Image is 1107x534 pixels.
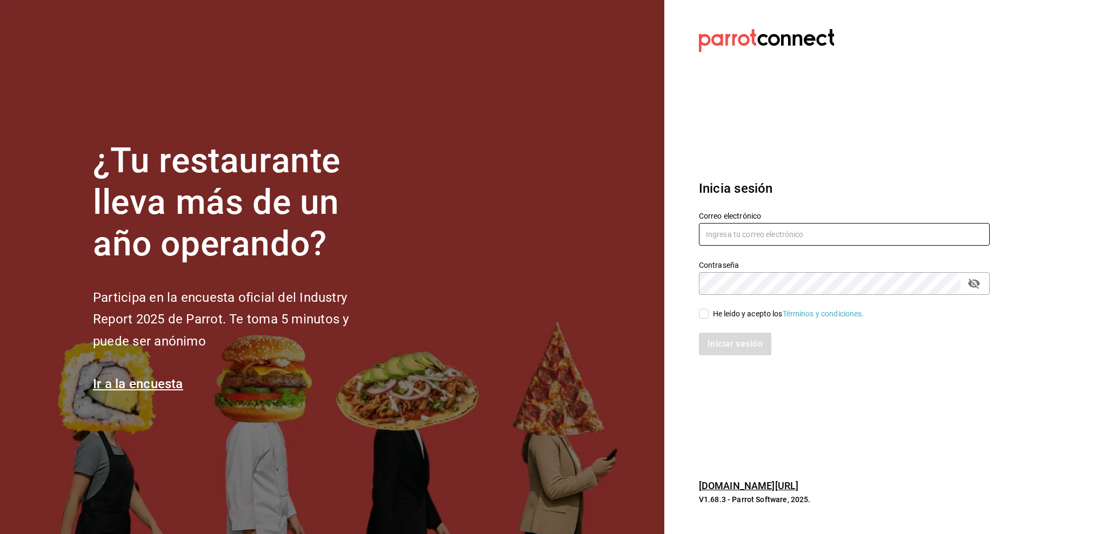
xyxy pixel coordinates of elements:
p: V1.68.3 - Parrot Software, 2025. [699,494,990,505]
label: Correo electrónico [699,212,990,220]
h3: Inicia sesión [699,179,990,198]
label: Contraseña [699,261,990,269]
a: [DOMAIN_NAME][URL] [699,480,798,491]
a: Ir a la encuesta [93,376,183,391]
a: Términos y condiciones. [783,309,864,318]
input: Ingresa tu correo electrónico [699,223,990,246]
button: passwordField [965,274,983,293]
h1: ¿Tu restaurante lleva más de un año operando? [93,140,385,265]
h2: Participa en la encuesta oficial del Industry Report 2025 de Parrot. Te toma 5 minutos y puede se... [93,287,385,353]
div: He leído y acepto los [713,308,864,320]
